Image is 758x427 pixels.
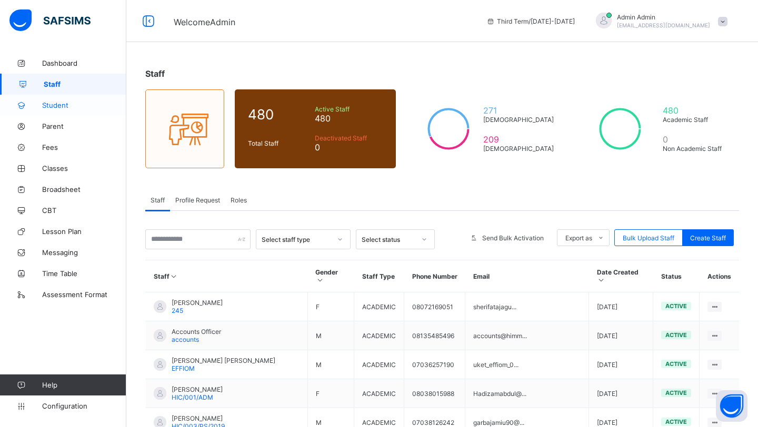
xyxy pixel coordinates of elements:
span: active [665,389,687,396]
span: Export as [565,234,592,242]
th: Staff [146,260,308,292]
span: Academic Staff [663,116,726,124]
span: Bulk Upload Staff [623,234,674,242]
span: [PERSON_NAME] [172,385,223,393]
td: sherifatajagu... [465,292,589,321]
span: Classes [42,164,126,172]
td: uket_effiom_0... [465,350,589,379]
span: Accounts Officer [172,328,221,335]
td: M [307,350,354,379]
span: Deactivated Staff [315,134,383,142]
i: Sort in Ascending Order [169,272,178,280]
td: Hadizamabdul@... [465,379,589,408]
th: Status [653,260,700,292]
span: HIC/001/ADM [172,393,213,401]
span: Non Academic Staff [663,145,726,152]
td: ACADEMIC [354,379,404,408]
div: Select staff type [262,236,331,243]
span: [DEMOGRAPHIC_DATA] [483,116,554,124]
i: Sort in Ascending Order [597,276,606,284]
span: Time Table [42,269,126,278]
span: Active Staff [315,105,383,113]
span: active [665,331,687,339]
span: active [665,302,687,310]
span: Fees [42,143,126,151]
span: Roles [231,196,247,204]
span: Dashboard [42,59,126,67]
span: Lesson Plan [42,227,126,236]
span: Staff [151,196,165,204]
th: Phone Number [404,260,465,292]
span: Configuration [42,402,126,410]
span: EFFIOM [172,364,195,372]
td: ACADEMIC [354,292,404,321]
span: Staff [44,80,126,88]
span: [DEMOGRAPHIC_DATA] [483,145,554,152]
span: 480 [248,106,310,123]
div: Total Staff [245,137,312,150]
td: [DATE] [589,350,653,379]
td: 08135485496 [404,321,465,350]
div: AdminAdmin [585,13,733,30]
th: Actions [700,260,739,292]
span: 0 [663,134,726,145]
div: Select status [362,236,415,243]
span: Admin Admin [617,13,710,21]
td: 07036257190 [404,350,465,379]
td: [DATE] [589,321,653,350]
td: 08038015988 [404,379,465,408]
span: 480 [315,113,383,124]
span: [EMAIL_ADDRESS][DOMAIN_NAME] [617,22,710,28]
span: 209 [483,134,554,145]
span: Welcome Admin [174,17,235,27]
span: Student [42,101,126,109]
td: ACADEMIC [354,350,404,379]
td: M [307,321,354,350]
span: 245 [172,307,183,314]
span: [PERSON_NAME] [172,414,225,422]
td: ACADEMIC [354,321,404,350]
span: active [665,360,687,368]
span: Help [42,381,126,389]
th: Date Created [589,260,653,292]
span: [PERSON_NAME] [172,299,223,307]
span: session/term information [486,17,575,25]
span: Parent [42,122,126,130]
span: 271 [483,105,554,116]
span: 0 [315,142,383,152]
th: Email [465,260,589,292]
span: 480 [663,105,726,116]
span: Assessment Format [42,290,126,299]
span: Broadsheet [42,185,126,194]
span: Profile Request [175,196,220,204]
td: [DATE] [589,379,653,408]
span: Messaging [42,248,126,257]
th: Staff Type [354,260,404,292]
td: F [307,379,354,408]
span: active [665,418,687,425]
span: accounts [172,335,199,343]
span: [PERSON_NAME] [PERSON_NAME] [172,357,275,364]
span: CBT [42,206,126,215]
i: Sort in Ascending Order [315,276,324,284]
th: Gender [307,260,354,292]
span: Create Staff [690,234,726,242]
td: 08072169051 [404,292,465,321]
span: Send Bulk Activation [482,234,544,242]
img: safsims [9,9,91,32]
button: Open asap [716,390,747,422]
span: Staff [145,68,165,79]
td: [DATE] [589,292,653,321]
td: accounts@himm... [465,321,589,350]
td: F [307,292,354,321]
